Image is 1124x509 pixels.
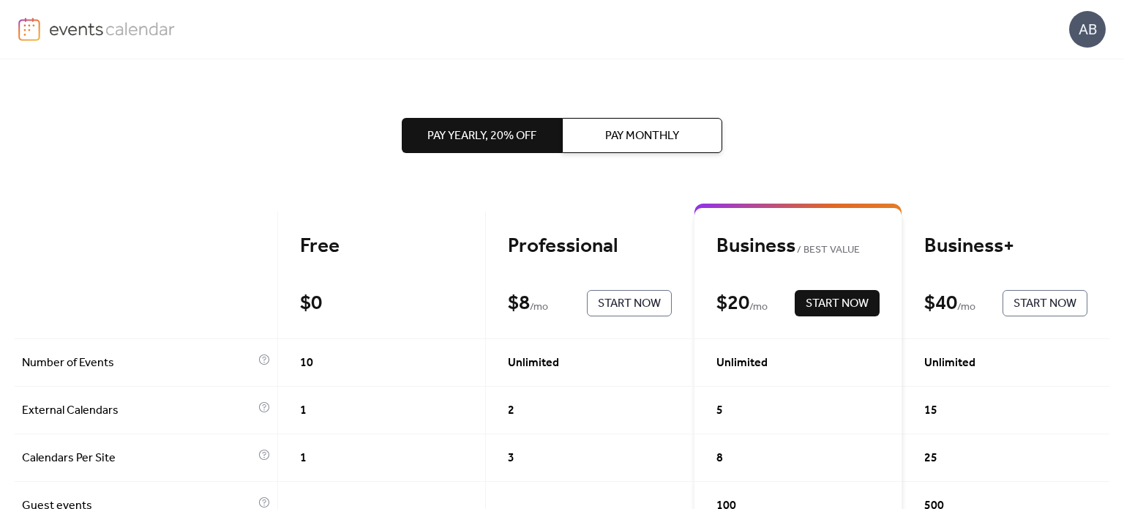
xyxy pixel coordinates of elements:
[300,450,307,467] span: 1
[924,291,957,316] div: $ 40
[562,118,722,153] button: Pay Monthly
[1014,295,1076,313] span: Start Now
[508,450,514,467] span: 3
[605,127,679,145] span: Pay Monthly
[508,354,559,372] span: Unlimited
[22,402,255,420] span: External Calendars
[957,299,975,316] span: / mo
[427,127,536,145] span: Pay Yearly, 20% off
[508,402,514,420] span: 2
[49,18,176,40] img: logo-type
[795,242,861,259] span: BEST VALUE
[924,354,975,372] span: Unlimited
[300,354,313,372] span: 10
[716,354,768,372] span: Unlimited
[508,234,671,259] div: Professional
[806,295,869,313] span: Start Now
[924,450,937,467] span: 25
[530,299,548,316] span: / mo
[924,402,937,420] span: 15
[598,295,661,313] span: Start Now
[795,290,880,316] button: Start Now
[716,291,749,316] div: $ 20
[587,290,672,316] button: Start Now
[924,234,1087,259] div: Business+
[18,18,40,41] img: logo
[716,450,723,467] span: 8
[22,354,255,372] span: Number of Events
[716,234,880,259] div: Business
[1003,290,1087,316] button: Start Now
[1069,11,1106,48] div: AB
[716,402,723,420] span: 5
[402,118,562,153] button: Pay Yearly, 20% off
[300,234,463,259] div: Free
[300,402,307,420] span: 1
[749,299,768,316] span: / mo
[508,291,530,316] div: $ 8
[22,450,255,467] span: Calendars Per Site
[300,291,322,316] div: $ 0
